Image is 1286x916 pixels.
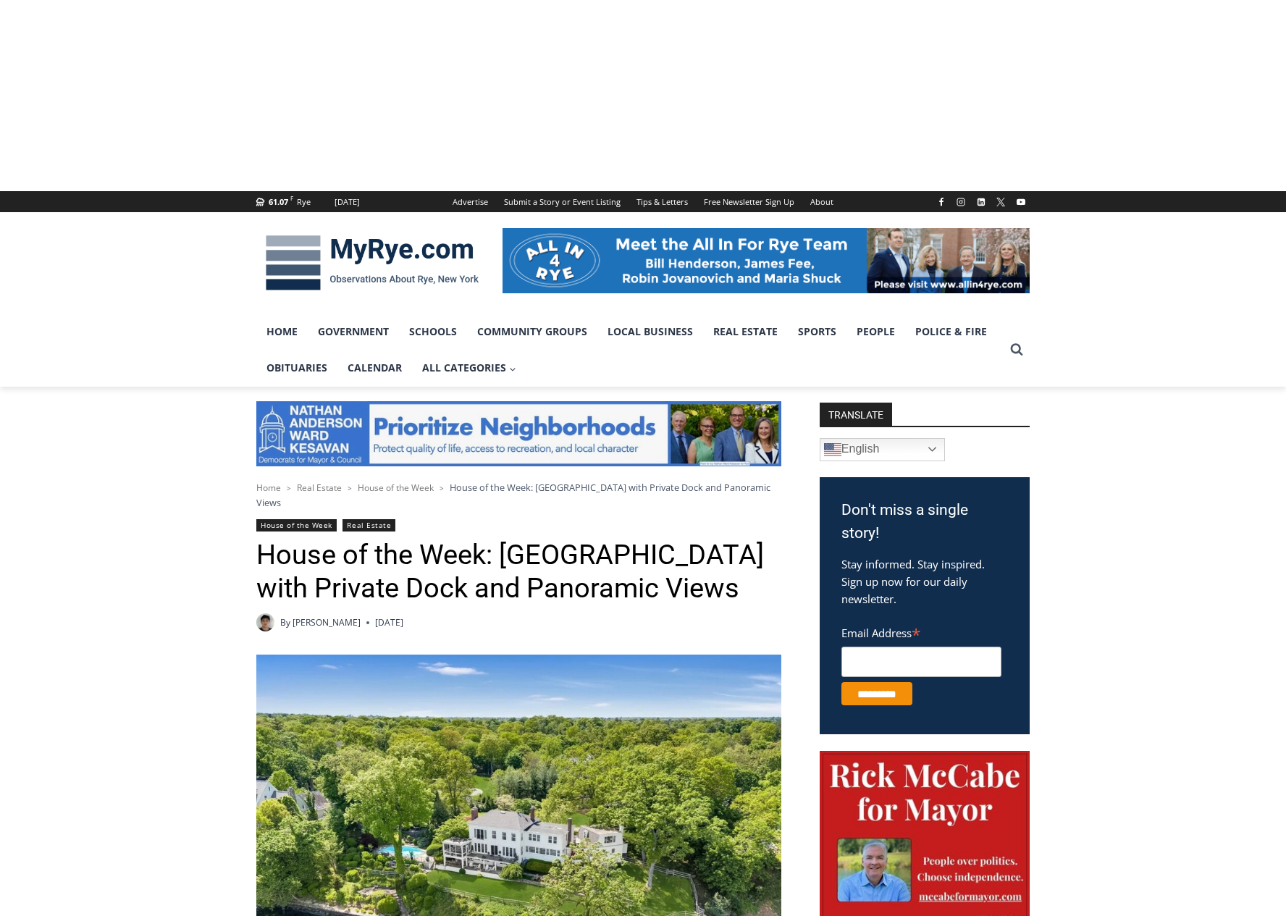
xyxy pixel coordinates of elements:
[824,441,841,458] img: en
[256,613,274,631] img: Patel, Devan - bio cropped 200x200
[788,314,846,350] a: Sports
[841,555,1008,608] p: Stay informed. Stay inspired. Sign up now for our daily newsletter.
[846,314,905,350] a: People
[445,191,496,212] a: Advertise
[358,482,434,494] a: House of the Week
[256,613,274,631] a: Author image
[992,193,1009,211] a: X
[496,191,629,212] a: Submit a Story or Event Listing
[256,314,308,350] a: Home
[287,483,291,493] span: >
[297,196,311,209] div: Rye
[256,225,488,301] img: MyRye.com
[820,403,892,426] strong: TRANSLATE
[280,615,290,629] span: By
[820,438,945,461] a: English
[467,314,597,350] a: Community Groups
[256,350,337,386] a: Obituaries
[597,314,703,350] a: Local Business
[308,314,399,350] a: Government
[348,483,352,493] span: >
[375,615,403,629] time: [DATE]
[256,482,281,494] a: Home
[335,196,360,209] div: [DATE]
[256,480,781,510] nav: Breadcrumbs
[399,314,467,350] a: Schools
[269,196,288,207] span: 61.07
[412,350,526,386] a: All Categories
[905,314,997,350] a: Police & Fire
[629,191,696,212] a: Tips & Letters
[703,314,788,350] a: Real Estate
[290,194,293,202] span: F
[1012,193,1030,211] a: YouTube
[802,191,841,212] a: About
[952,193,970,211] a: Instagram
[1004,337,1030,363] button: View Search Form
[503,228,1030,293] img: All in for Rye
[256,481,770,508] span: House of the Week: [GEOGRAPHIC_DATA] with Private Dock and Panoramic Views
[696,191,802,212] a: Free Newsletter Sign Up
[256,519,337,531] a: House of the Week
[440,483,444,493] span: >
[422,360,516,376] span: All Categories
[841,618,1001,644] label: Email Address
[972,193,990,211] a: Linkedin
[337,350,412,386] a: Calendar
[342,519,395,531] a: Real Estate
[933,193,950,211] a: Facebook
[256,314,1004,387] nav: Primary Navigation
[445,191,841,212] nav: Secondary Navigation
[256,539,781,605] h1: House of the Week: [GEOGRAPHIC_DATA] with Private Dock and Panoramic Views
[293,616,361,629] a: [PERSON_NAME]
[297,482,342,494] a: Real Estate
[841,499,1008,545] h3: Don't miss a single story!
